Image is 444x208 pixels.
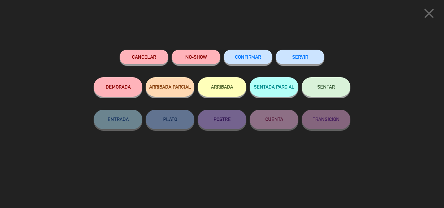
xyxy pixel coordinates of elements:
[419,5,439,24] button: close
[146,77,194,97] button: ARRIBADA PARCIAL
[198,110,246,129] button: POSTRE
[94,110,142,129] button: ENTRADA
[172,50,220,64] button: NO-SHOW
[224,50,272,64] button: CONFIRMAR
[149,84,191,90] span: ARRIBADA PARCIAL
[94,77,142,97] button: DEMORADA
[120,50,168,64] button: Cancelar
[198,77,246,97] button: ARRIBADA
[276,50,324,64] button: SERVIR
[250,110,298,129] button: CUENTA
[302,110,350,129] button: TRANSICIÓN
[235,54,261,60] span: CONFIRMAR
[146,110,194,129] button: PLATO
[317,84,335,90] span: SENTAR
[421,5,437,21] i: close
[302,77,350,97] button: SENTAR
[250,77,298,97] button: SENTADA PARCIAL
